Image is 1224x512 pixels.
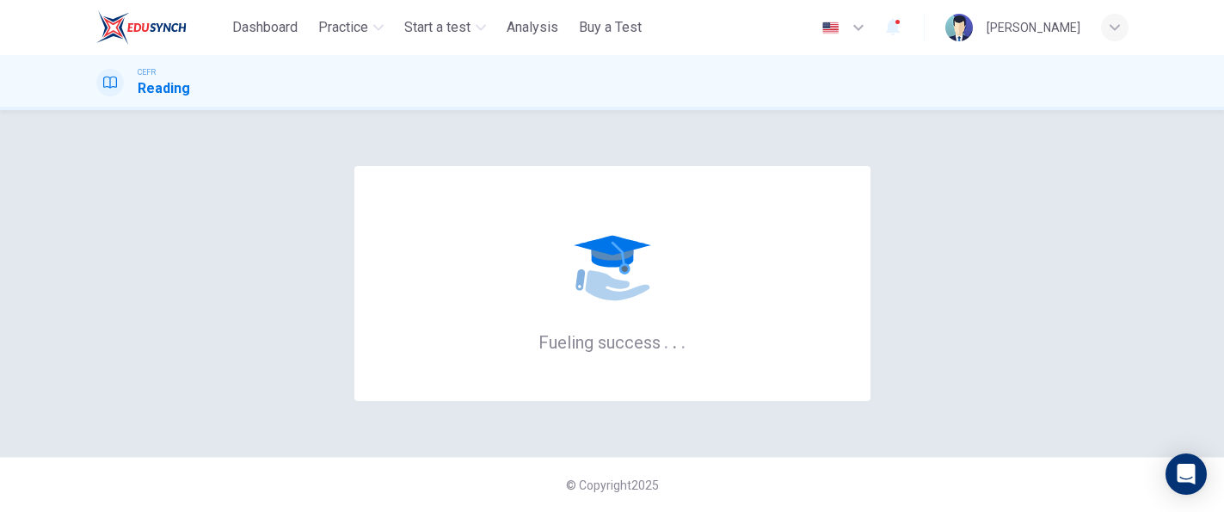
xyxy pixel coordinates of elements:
h1: Reading [138,78,190,99]
button: Practice [311,12,391,43]
h6: . [672,326,678,355]
span: Dashboard [232,17,298,38]
span: CEFR [138,66,156,78]
h6: . [680,326,686,355]
button: Analysis [500,12,565,43]
div: Open Intercom Messenger [1166,453,1207,495]
button: Dashboard [225,12,304,43]
button: Start a test [397,12,493,43]
img: en [820,22,841,34]
button: Buy a Test [572,12,649,43]
h6: Fueling success [538,330,686,353]
span: Practice [318,17,368,38]
span: Start a test [404,17,471,38]
h6: . [663,326,669,355]
span: Analysis [507,17,558,38]
a: ELTC logo [96,10,226,45]
span: © Copyright 2025 [566,478,659,492]
span: Buy a Test [579,17,642,38]
img: ELTC logo [96,10,187,45]
div: [PERSON_NAME] [987,17,1080,38]
img: Profile picture [945,14,973,41]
